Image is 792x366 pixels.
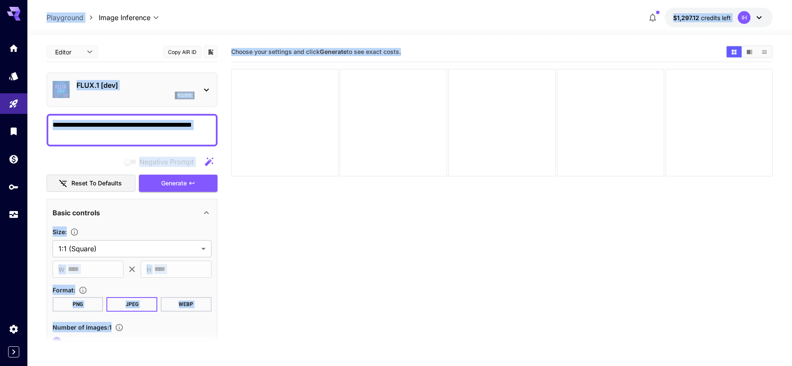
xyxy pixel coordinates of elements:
[139,157,194,167] span: Negative Prompt
[665,8,773,27] button: $1,297.12081IH
[161,178,187,189] span: Generate
[53,202,212,223] div: Basic controls
[738,11,751,24] div: IH
[67,228,82,236] button: Adjust the dimensions of the generated image by specifying its width and height in pixels, or sel...
[9,209,19,220] div: Usage
[9,154,19,164] div: Wallet
[163,46,202,58] button: Copy AIR ID
[177,92,192,98] p: flux1d
[9,71,19,81] div: Models
[47,175,135,192] button: Reset to defaults
[161,297,212,312] button: WEBP
[207,47,215,57] button: Add to library
[8,346,19,357] button: Expand sidebar
[757,46,772,57] button: Show images in list view
[726,45,773,58] div: Show images in grid viewShow images in video viewShow images in list view
[59,244,198,254] span: 1:1 (Square)
[75,286,91,295] button: Choose the file format for the output image.
[106,297,157,312] button: JPEG
[99,12,150,23] span: Image Inference
[47,12,83,23] a: Playground
[9,126,19,137] div: Library
[122,156,200,167] span: Negative prompts are not compatible with the selected model.
[701,14,731,21] span: credits left
[231,48,401,55] span: Choose your settings and click to see exact costs.
[55,48,82,57] span: Editor
[53,297,103,312] button: PNG
[77,80,194,90] p: FLUX.1 [dev]
[53,324,112,331] span: Number of images : 1
[147,265,151,274] span: H
[53,77,212,103] div: FLUX.1 [dev]flux1d
[320,48,347,55] b: Generate
[53,208,100,218] p: Basic controls
[139,175,218,192] button: Generate
[9,40,19,51] div: Home
[9,324,19,334] div: Settings
[9,182,19,192] div: API Keys
[673,13,731,22] div: $1,297.12081
[112,323,127,332] button: Specify how many images to generate in a single request. Each image generation will be charged se...
[673,14,701,21] span: $1,297.12
[742,46,757,57] button: Show images in video view
[59,265,65,274] span: W
[9,98,19,109] div: Playground
[53,228,67,235] span: Size :
[727,46,742,57] button: Show images in grid view
[47,12,99,23] nav: breadcrumb
[53,286,75,294] span: Format :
